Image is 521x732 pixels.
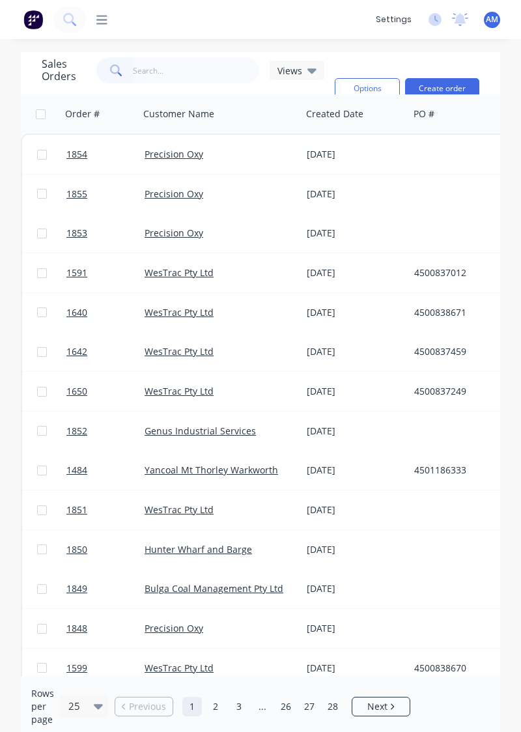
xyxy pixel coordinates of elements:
div: [DATE] [307,503,404,516]
div: [DATE] [307,464,404,477]
div: [DATE] [307,385,404,398]
div: [DATE] [307,188,404,201]
span: 1853 [66,227,87,240]
a: Precision Oxy [145,622,203,634]
span: 1591 [66,266,87,279]
a: Page 3 [229,697,249,716]
div: [DATE] [307,425,404,438]
div: [DATE] [307,306,404,319]
a: Page 26 [276,697,296,716]
span: 1850 [66,543,87,556]
a: 1599 [66,649,145,688]
span: 1848 [66,622,87,635]
div: [DATE] [307,622,404,635]
a: Genus Industrial Services [145,425,256,437]
ul: Pagination [109,697,415,716]
a: 1855 [66,175,145,214]
a: WesTrac Pty Ltd [145,662,214,674]
a: Next page [352,700,410,713]
a: Hunter Wharf and Barge [145,543,252,556]
span: 1642 [66,345,87,358]
a: WesTrac Pty Ltd [145,266,214,279]
a: 1852 [66,412,145,451]
span: Previous [129,700,166,713]
a: 1850 [66,530,145,569]
span: 1854 [66,148,87,161]
div: [DATE] [307,148,404,161]
div: [DATE] [307,266,404,279]
span: 1599 [66,662,87,675]
button: Create order [405,78,479,99]
span: Next [367,700,387,713]
a: Page 1 is your current page [182,697,202,716]
h1: Sales Orders [42,58,86,83]
a: 1642 [66,332,145,371]
span: 1849 [66,582,87,595]
a: WesTrac Pty Ltd [145,345,214,358]
div: Created Date [306,107,363,120]
span: 1650 [66,385,87,398]
a: Bulga Coal Management Pty Ltd [145,582,283,595]
div: [DATE] [307,543,404,556]
button: Options [335,78,400,99]
a: 1650 [66,372,145,411]
span: Views [277,64,302,77]
a: WesTrac Pty Ltd [145,306,214,318]
div: Customer Name [143,107,214,120]
a: Previous page [115,700,173,713]
a: Precision Oxy [145,148,203,160]
a: Page 27 [300,697,319,716]
div: settings [369,10,418,29]
a: 1851 [66,490,145,529]
a: Precision Oxy [145,188,203,200]
a: WesTrac Pty Ltd [145,385,214,397]
a: WesTrac Pty Ltd [145,503,214,516]
a: Page 2 [206,697,225,716]
span: 1851 [66,503,87,516]
div: PO # [414,107,434,120]
span: Rows per page [31,687,54,726]
div: [DATE] [307,227,404,240]
span: 1484 [66,464,87,477]
span: 1852 [66,425,87,438]
a: Page 28 [323,697,343,716]
div: Order # [65,107,100,120]
div: [DATE] [307,662,404,675]
a: 1853 [66,214,145,253]
a: Jump forward [253,697,272,716]
span: AM [486,14,498,25]
a: 1854 [66,135,145,174]
div: [DATE] [307,582,404,595]
div: [DATE] [307,345,404,358]
a: 1848 [66,609,145,648]
a: 1849 [66,569,145,608]
input: Search... [133,57,260,83]
span: 1855 [66,188,87,201]
a: Precision Oxy [145,227,203,239]
a: Yancoal Mt Thorley Warkworth [145,464,278,476]
a: 1591 [66,253,145,292]
img: Factory [23,10,43,29]
a: 1640 [66,293,145,332]
a: 1484 [66,451,145,490]
span: 1640 [66,306,87,319]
